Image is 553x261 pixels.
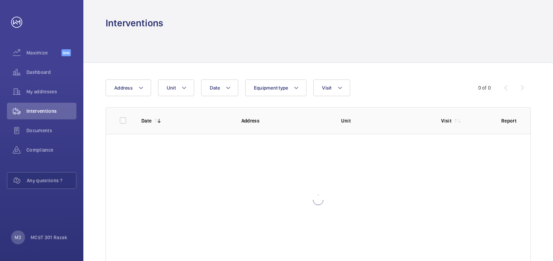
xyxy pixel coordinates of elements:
p: Address [241,117,330,124]
p: Unit [341,117,430,124]
span: Unit [167,85,176,91]
span: My addresses [26,88,76,95]
button: Address [106,79,151,96]
span: Interventions [26,108,76,115]
p: M3 [15,234,21,241]
p: Report [501,117,517,124]
button: Visit [313,79,350,96]
p: Visit [441,117,452,124]
p: MCST 301 Razak [31,234,67,241]
span: Date [210,85,220,91]
p: Date [141,117,151,124]
span: Address [114,85,133,91]
div: 0 of 0 [478,84,491,91]
button: Date [201,79,238,96]
button: Equipment type [245,79,307,96]
button: Unit [158,79,194,96]
span: Any questions ? [27,177,76,184]
span: Equipment type [254,85,288,91]
span: Beta [61,49,71,56]
h1: Interventions [106,17,163,30]
span: Maximize [26,49,61,56]
span: Dashboard [26,69,76,76]
span: Compliance [26,146,76,153]
span: Documents [26,127,76,134]
span: Visit [322,85,331,91]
